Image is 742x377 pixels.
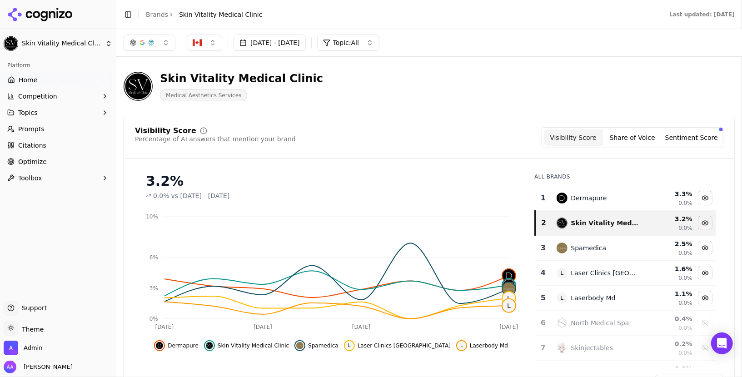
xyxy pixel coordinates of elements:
span: L [557,268,568,278]
span: L [346,342,353,349]
a: Home [4,73,112,87]
button: Hide laser clinics canada data [698,266,712,280]
div: 1 [539,193,547,203]
span: 0.0% [678,199,692,207]
button: Open user button [4,361,73,373]
img: Alp Aysan [4,361,16,373]
button: Show skinjectables data [698,341,712,355]
img: spamedica [296,342,304,349]
nav: breadcrumb [146,10,263,19]
span: 0.0% [678,274,692,282]
div: Skinjectables [571,343,613,352]
button: Hide laserbody md data [456,340,508,351]
img: spamedica [557,243,568,253]
span: Laser Clinics [GEOGRAPHIC_DATA] [358,342,451,349]
tr: 7skinjectablesSkinjectables0.2%0.0%Show skinjectables data [535,336,716,361]
button: Hide dermapure data [698,191,712,205]
div: All Brands [534,173,716,180]
div: 3 [539,243,547,253]
button: Hide laser clinics canada data [344,340,451,351]
img: dermapure [156,342,163,349]
a: Optimize [4,154,112,169]
button: Sentiment Score [662,129,721,146]
tr: 3spamedicaSpamedica2.5%0.0%Hide spamedica data [535,236,716,261]
button: Hide laserbody md data [698,291,712,305]
div: Laser Clinics [GEOGRAPHIC_DATA] [571,268,639,278]
img: skin vitality medical clinic [206,342,213,349]
span: L [458,342,465,349]
div: 6 [539,317,547,328]
img: dermapure [503,269,515,282]
div: 1.1 % [646,289,692,298]
span: 0.0% [678,224,692,232]
div: Dermapure [571,193,607,203]
span: Toolbox [18,174,42,183]
span: 0.0% [153,191,169,200]
tr: 4LLaser Clinics [GEOGRAPHIC_DATA]1.6%0.0%Hide laser clinics canada data [535,261,716,286]
span: Support [18,303,47,313]
span: Medical Aesthetics Services [160,89,247,101]
div: Skin Vitality Medical Clinic [571,218,639,228]
span: 0.0% [678,349,692,357]
span: Laserbody Md [470,342,508,349]
button: Competition [4,89,112,104]
div: Spamedica [571,243,607,253]
div: North Medical Spa [571,318,629,327]
tspan: 10% [146,213,158,220]
div: 0.2 % [646,339,692,348]
span: Theme [18,326,44,333]
div: 3.3 % [646,189,692,198]
tspan: [DATE] [352,324,371,330]
button: Hide spamedica data [294,340,339,351]
div: Percentage of AI answers that mention your brand [135,134,296,144]
a: Prompts [4,122,112,136]
button: Toolbox [4,171,112,185]
span: Skin Vitality Medical Clinic [179,10,263,19]
tspan: 3% [149,285,158,292]
img: skin vitality medical clinic [503,279,515,292]
button: Open organization switcher [4,341,42,355]
span: L [557,293,568,303]
tspan: 0% [149,316,158,322]
div: 0.4 % [646,314,692,323]
span: Skin Vitality Medical Clinic [22,40,101,48]
span: Skin Vitality Medical Clinic [218,342,289,349]
button: [DATE] - [DATE] [234,35,306,51]
img: Skin Vitality Medical Clinic [124,72,153,101]
div: Skin Vitality Medical Clinic [160,71,323,86]
img: skinjectables [557,342,568,353]
tr: 2skin vitality medical clinicSkin Vitality Medical Clinic3.2%0.0%Hide skin vitality medical clini... [535,211,716,236]
span: Dermapure [168,342,199,349]
tr: 6north medical spaNorth Medical Spa0.4%0.0%Show north medical spa data [535,311,716,336]
span: Prompts [18,124,45,134]
span: Spamedica [308,342,339,349]
div: 1.6 % [646,264,692,273]
div: 5 [539,293,547,303]
div: Laserbody Md [571,293,616,303]
span: Home [19,75,37,84]
tspan: [DATE] [254,324,272,330]
div: Visibility Score [135,127,196,134]
div: 7 [539,342,547,353]
div: 0.0 % [646,364,692,373]
div: 4 [539,268,547,278]
span: Admin [24,344,42,352]
div: Open Intercom Messenger [711,332,733,354]
img: skin vitality medical clinic [557,218,568,228]
div: Platform [4,58,112,73]
span: L [503,292,515,305]
span: [PERSON_NAME] [20,363,73,371]
span: L [503,299,515,312]
button: Hide skin vitality medical clinic data [698,216,712,230]
tspan: [DATE] [155,324,174,330]
button: Hide skin vitality medical clinic data [204,340,289,351]
button: Hide spamedica data [698,241,712,255]
img: spamedica [503,283,515,295]
tr: 5LLaserbody Md1.1%0.0%Hide laserbody md data [535,286,716,311]
span: Topic: All [333,38,359,47]
span: 0.0% [678,299,692,307]
a: Brands [146,11,168,18]
div: 2.5 % [646,239,692,248]
span: 0.0% [678,324,692,332]
button: Share of Voice [603,129,662,146]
